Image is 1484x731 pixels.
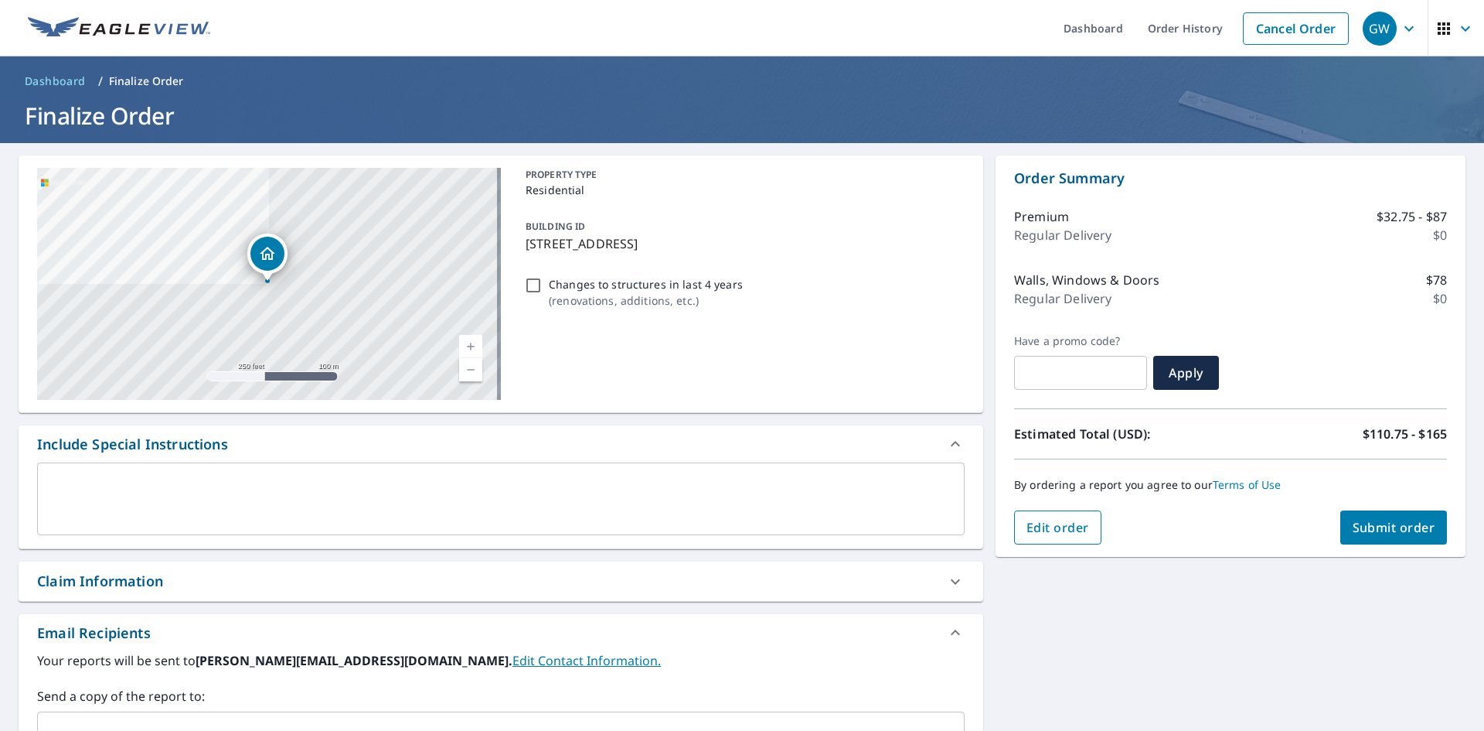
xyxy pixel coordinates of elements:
[19,425,983,463] div: Include Special Instructions
[1243,12,1349,45] a: Cancel Order
[37,623,151,644] div: Email Recipients
[19,562,983,601] div: Claim Information
[526,182,958,198] p: Residential
[526,220,585,233] p: BUILDING ID
[1353,519,1435,536] span: Submit order
[19,69,92,94] a: Dashboard
[37,434,228,455] div: Include Special Instructions
[459,335,482,358] a: Current Level 17, Zoom In
[37,571,163,592] div: Claim Information
[459,358,482,381] a: Current Level 17, Zoom Out
[196,652,512,669] b: [PERSON_NAME][EMAIL_ADDRESS][DOMAIN_NAME].
[1026,519,1089,536] span: Edit order
[1014,271,1159,289] p: Walls, Windows & Doors
[98,72,103,91] li: /
[109,73,184,89] p: Finalize Order
[1014,207,1069,226] p: Premium
[37,687,965,705] label: Send a copy of the report to:
[247,234,288,282] div: Dropped pin, building 1, Residential property, 240 Crescent Lake Ct Lakeland, FL 33813
[37,651,965,670] label: Your reports will be sent to
[1014,334,1147,348] label: Have a promo code?
[526,234,958,253] p: [STREET_ADDRESS]
[1213,477,1281,492] a: Terms of Use
[1014,226,1111,244] p: Regular Delivery
[549,292,743,309] p: ( renovations, additions, etc. )
[28,17,210,40] img: EV Logo
[1014,168,1447,189] p: Order Summary
[19,614,983,651] div: Email Recipients
[1363,425,1447,443] p: $110.75 - $165
[1166,364,1207,381] span: Apply
[1340,511,1448,545] button: Submit order
[1377,207,1447,226] p: $32.75 - $87
[1014,289,1111,308] p: Regular Delivery
[1363,12,1397,46] div: GW
[25,73,86,89] span: Dashboard
[19,69,1465,94] nav: breadcrumb
[1153,356,1219,390] button: Apply
[549,276,743,292] p: Changes to structures in last 4 years
[1426,271,1447,289] p: $78
[1014,478,1447,492] p: By ordering a report you agree to our
[1014,425,1230,443] p: Estimated Total (USD):
[526,168,958,182] p: PROPERTY TYPE
[1433,289,1447,308] p: $0
[1433,226,1447,244] p: $0
[1014,511,1101,545] button: Edit order
[512,652,661,669] a: EditContactInfo
[19,100,1465,132] h1: Finalize Order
